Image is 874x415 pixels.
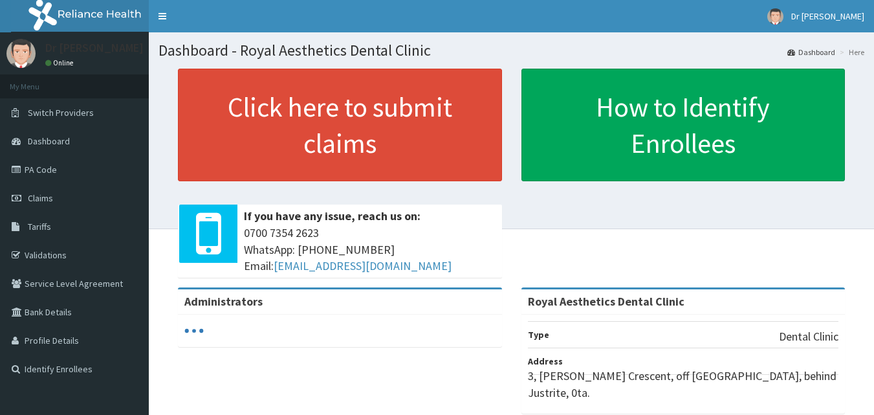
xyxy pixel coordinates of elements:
svg: audio-loading [184,321,204,341]
strong: Royal Aesthetics Dental Clinic [528,294,684,309]
a: Online [45,58,76,67]
img: User Image [767,8,783,25]
span: Dashboard [28,135,70,147]
a: Click here to submit claims [178,69,502,181]
span: Claims [28,192,53,204]
span: Dr [PERSON_NAME] [791,10,864,22]
b: Type [528,329,549,341]
b: Administrators [184,294,263,309]
a: How to Identify Enrollees [521,69,846,181]
h1: Dashboard - Royal Aesthetics Dental Clinic [158,42,864,59]
li: Here [836,47,864,58]
a: [EMAIL_ADDRESS][DOMAIN_NAME] [274,258,452,273]
p: Dental Clinic [779,328,838,345]
b: If you have any issue, reach us on: [244,208,421,223]
p: 3, [PERSON_NAME] Crescent, off [GEOGRAPHIC_DATA], behind Justrite, 0ta. [528,368,839,401]
p: Dr [PERSON_NAME] [45,42,144,54]
span: Tariffs [28,221,51,232]
span: Switch Providers [28,107,94,118]
b: Address [528,355,563,367]
img: User Image [6,39,36,68]
a: Dashboard [787,47,835,58]
span: 0700 7354 2623 WhatsApp: [PHONE_NUMBER] Email: [244,225,496,275]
